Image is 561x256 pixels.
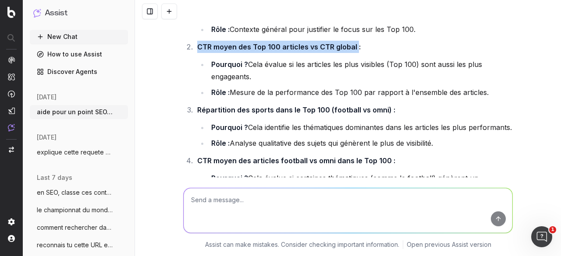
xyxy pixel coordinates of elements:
strong: Rôle : [211,88,230,97]
img: Analytics [8,56,15,63]
span: 1 [549,226,556,233]
span: aide pour un point SEO/Data, on va trait [37,108,114,116]
li: Analyse qualitative des sujets qui génèrent le plus de visibilité. [209,137,513,149]
button: Assist [33,7,124,19]
li: Mesure de la performance des Top 100 par rapport à l'ensemble des articles. [209,86,513,98]
img: Botify logo [7,7,15,18]
strong: Pourquoi ? [211,123,248,132]
li: Cela identifie les thématiques dominantes dans les articles les plus performants. [209,121,513,133]
img: Assist [8,124,15,131]
button: explique cette requete SQL SELECT DIS [30,145,128,159]
img: Studio [8,107,15,114]
h1: Assist [45,7,67,19]
img: Activation [8,90,15,98]
iframe: Intercom live chat [531,226,552,247]
span: [DATE] [37,133,57,142]
span: en SEO, classe ces contenus en chaud fro [37,188,114,197]
button: comment rechercher dans botify des donné [30,221,128,235]
img: Intelligence [8,73,15,81]
strong: CTR moyen des Top 100 articles vs CTR global : [197,42,361,51]
span: reconnais tu cette URL et le contenu htt [37,241,114,249]
li: Cela évalue si certaines thématiques (comme le football) génèrent un engagement plus élevé que d'... [209,172,513,196]
span: comment rechercher dans botify des donné [37,223,114,232]
a: How to use Assist [30,47,128,61]
button: aide pour un point SEO/Data, on va trait [30,105,128,119]
span: le championnat du monde masculin de vole [37,206,114,214]
a: Discover Agents [30,65,128,79]
button: le championnat du monde masculin de vole [30,203,128,217]
button: New Chat [30,30,128,44]
strong: Rôle : [211,139,230,147]
strong: Rôle : [211,25,230,34]
button: en SEO, classe ces contenus en chaud fro [30,186,128,200]
a: Open previous Assist version [407,240,491,249]
strong: Répartition des sports dans le Top 100 (football vs omni) : [197,105,395,114]
li: Contexte général pour justifier le focus sur les Top 100. [209,23,513,35]
img: Assist [33,9,41,17]
strong: Pourquoi ? [211,174,248,182]
strong: Pourquoi ? [211,60,248,69]
button: reconnais tu cette URL et le contenu htt [30,238,128,252]
img: My account [8,235,15,242]
strong: CTR moyen des articles football vs omni dans le Top 100 : [197,156,395,165]
img: Switch project [9,147,14,153]
span: [DATE] [37,93,57,102]
span: explique cette requete SQL SELECT DIS [37,148,114,157]
span: last 7 days [37,173,72,182]
img: Setting [8,218,15,225]
p: Assist can make mistakes. Consider checking important information. [205,240,399,249]
li: Cela évalue si les articles les plus visibles (Top 100) sont aussi les plus engageants. [209,58,513,83]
